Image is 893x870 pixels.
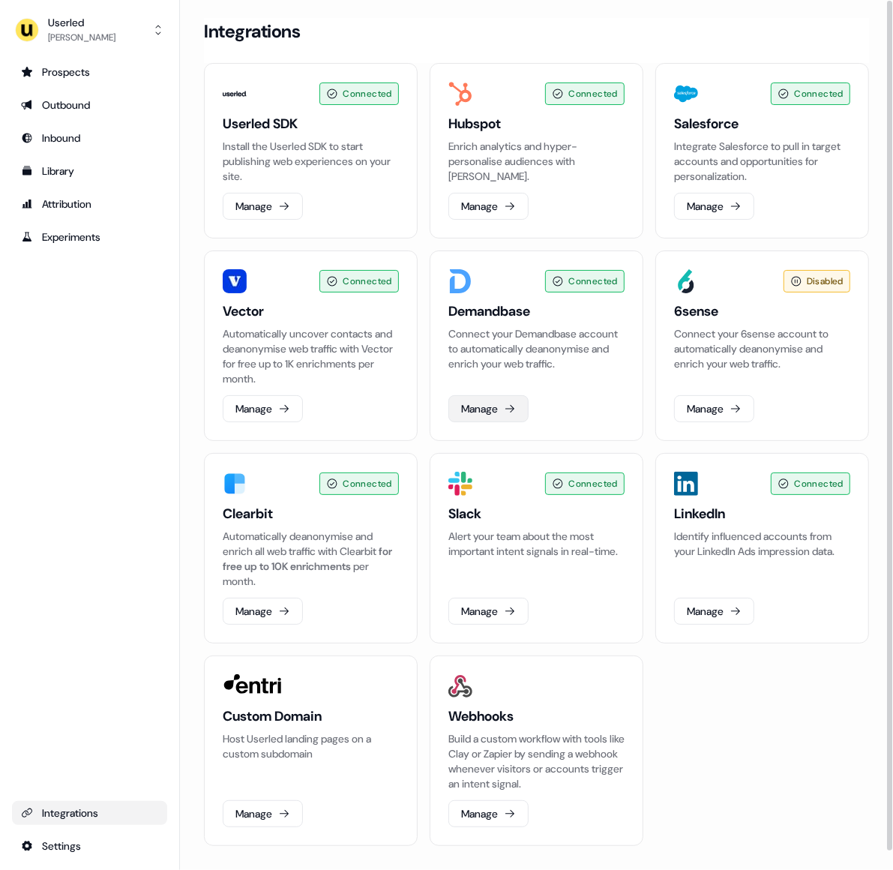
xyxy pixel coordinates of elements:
span: Connected [568,274,618,289]
p: Install the Userled SDK to start publishing web experiences on your site. [223,139,399,184]
div: Library [21,163,158,178]
h3: Webhooks [448,707,625,725]
div: Experiments [21,229,158,244]
h3: Hubspot [448,115,625,133]
div: Userled [48,15,115,30]
button: Manage [674,598,754,625]
span: Connected [794,476,844,491]
a: Go to integrations [12,801,167,825]
button: Manage [674,395,754,422]
a: Go to experiments [12,225,167,249]
p: Connect your 6sense account to automatically deanonymise and enrich your web traffic. [674,326,850,371]
a: Go to templates [12,159,167,183]
h3: 6sense [674,302,850,320]
p: Enrich analytics and hyper-personalise audiences with [PERSON_NAME]. [448,139,625,184]
h3: LinkedIn [674,505,850,523]
div: Inbound [21,130,158,145]
p: Host Userled landing pages on a custom subdomain [223,731,399,761]
p: Alert your team about the most important intent signals in real-time. [448,529,625,559]
span: Connected [794,86,844,101]
a: Go to prospects [12,60,167,84]
button: Manage [674,193,754,220]
a: Go to attribution [12,192,167,216]
h3: Demandbase [448,302,625,320]
span: Disabled [807,274,844,289]
div: Integrations [21,805,158,820]
span: Connected [343,476,392,491]
a: Go to Inbound [12,126,167,150]
p: Build a custom workflow with tools like Clay or Zapier by sending a webhook whenever visitors or ... [448,731,625,791]
button: Manage [223,800,303,827]
div: Settings [21,838,158,853]
span: Connected [568,476,618,491]
p: Identify influenced accounts from your LinkedIn Ads impression data. [674,529,850,559]
button: Userled[PERSON_NAME] [12,12,167,48]
p: Integrate Salesforce to pull in target accounts and opportunities for personalization. [674,139,850,184]
h3: Vector [223,302,399,320]
span: Connected [343,274,392,289]
h3: Userled SDK [223,115,399,133]
span: Connected [343,86,392,101]
h3: Custom Domain [223,707,399,725]
button: Manage [448,598,529,625]
div: Automatically deanonymise and enrich all web traffic with Clearbit per month. [223,529,399,589]
span: Connected [568,86,618,101]
button: Manage [448,193,529,220]
div: Attribution [21,196,158,211]
img: Vector image [223,269,247,293]
h3: Clearbit [223,505,399,523]
div: [PERSON_NAME] [48,30,115,45]
button: Manage [223,395,303,422]
button: Manage [448,395,529,422]
h3: Salesforce [674,115,850,133]
button: Manage [223,598,303,625]
div: Prospects [21,64,158,79]
p: Connect your Demandbase account to automatically deanonymise and enrich your web traffic. [448,326,625,371]
h3: Integrations [204,20,300,43]
p: Automatically uncover contacts and deanonymise web traffic with Vector for free up to 1K enrichme... [223,326,399,386]
a: Go to integrations [12,834,167,858]
div: Outbound [21,97,158,112]
button: Manage [448,800,529,827]
h3: Slack [448,505,625,523]
a: Go to outbound experience [12,93,167,117]
button: Manage [223,193,303,220]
